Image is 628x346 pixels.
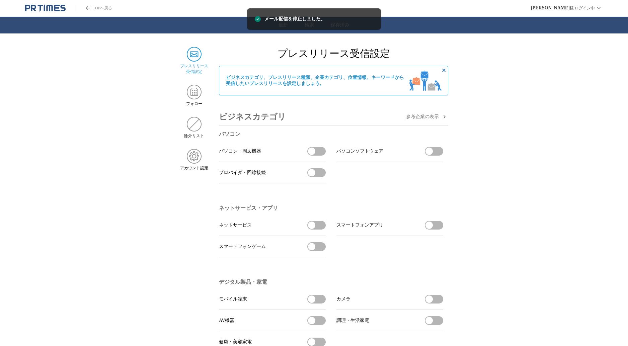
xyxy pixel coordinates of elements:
[219,109,286,125] h3: ビジネスカテゴリ
[25,4,66,12] a: PR TIMESのトップページはこちら
[76,5,112,11] a: PR TIMESのトップページはこちら
[187,149,202,164] img: アカウント設定
[219,339,252,345] span: 健康・美容家電
[180,63,208,75] span: プレスリリース 受信設定
[219,296,247,302] span: モバイル端末
[180,85,208,107] a: フォローフォロー
[180,165,208,171] span: アカウント設定
[180,117,208,139] a: 除外リスト除外リスト
[180,47,208,75] a: プレスリリース 受信設定プレスリリース 受信設定
[180,149,208,171] a: アカウント設定アカウント設定
[219,205,443,212] h3: ネットサービス・アプリ
[219,222,252,228] span: ネットサービス
[187,85,202,99] img: フォロー
[336,318,369,324] span: 調理・生活家電
[219,148,261,154] span: パソコン・周辺機器
[219,279,443,286] h3: デジタル製品・家電
[219,244,266,250] span: スマートフォンゲーム
[219,131,443,138] h3: パソコン
[406,113,448,121] button: 参考企業の表示
[336,296,350,302] span: カメラ
[336,222,383,228] span: スマートフォンアプリ
[184,133,204,139] span: 除外リスト
[219,170,266,176] span: プロバイダ・回線接続
[219,318,234,324] span: AV機器
[219,47,448,61] h2: プレスリリース受信設定
[187,117,202,132] img: 除外リスト
[226,75,404,87] span: ビジネスカテゴリ、プレスリリース種類、企業カテゴリ、位置情報、キーワードから 受信したいプレスリリースを設定しましょう。
[531,5,570,11] span: [PERSON_NAME]
[186,101,202,107] span: フォロー
[336,148,383,154] span: パソコンソフトウェア
[406,114,439,120] span: 参考企業の 表示
[264,15,325,23] span: メール配信を停止しました。
[440,66,448,74] button: 非表示にする
[187,47,202,62] img: プレスリリース 受信設定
